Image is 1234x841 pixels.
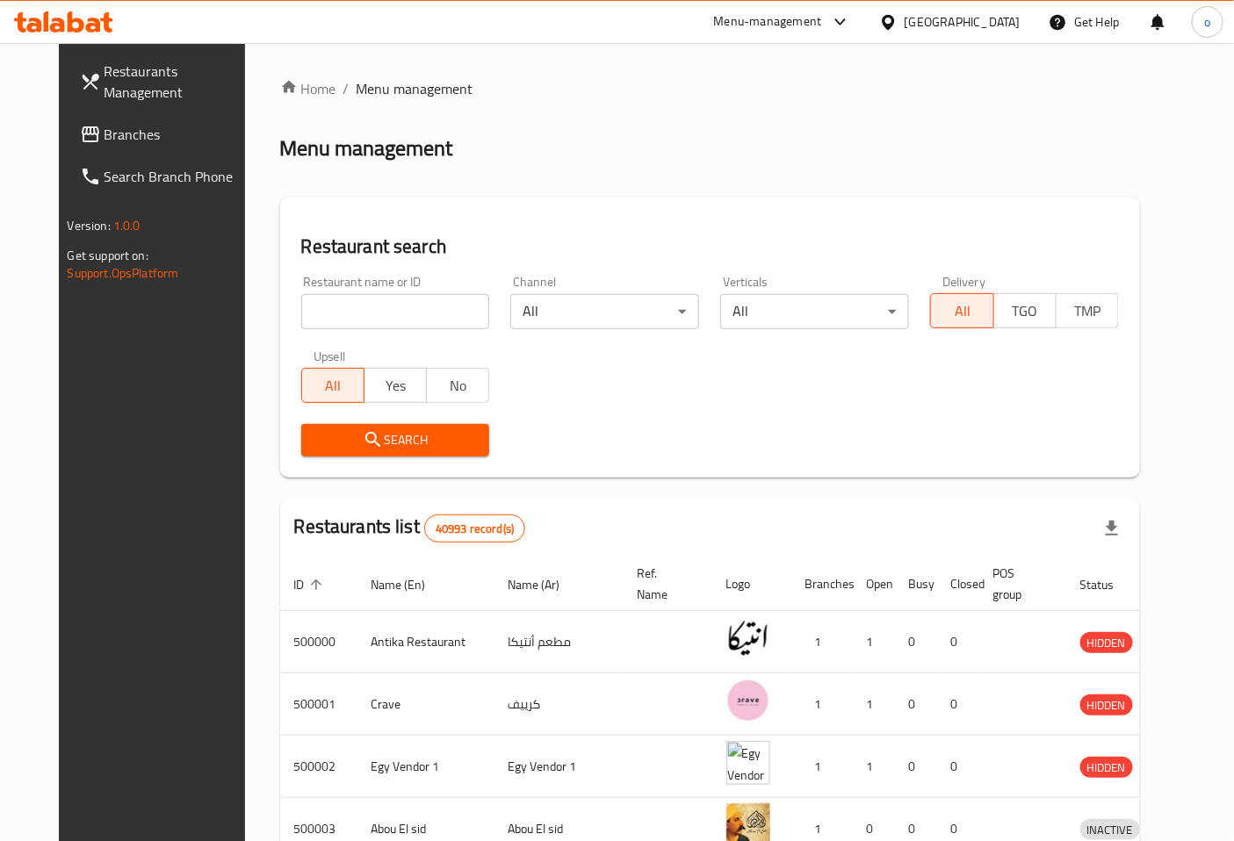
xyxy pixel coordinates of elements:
[895,736,937,798] td: 0
[853,557,895,611] th: Open
[1080,695,1133,715] span: HIDDEN
[280,134,453,162] h2: Menu management
[726,616,770,660] img: Antika Restaurant
[938,298,986,324] span: All
[905,12,1021,32] div: [GEOGRAPHIC_DATA]
[105,166,251,187] span: Search Branch Phone
[280,78,336,99] a: Home
[1204,12,1210,32] span: o
[66,155,265,198] a: Search Branch Phone
[294,574,328,595] span: ID
[357,78,473,99] span: Menu management
[301,424,490,456] button: Search
[1080,820,1140,840] span: INACTIVE
[720,294,909,329] div: All
[1080,633,1133,653] span: HIDDEN
[294,514,526,543] h2: Restaurants list
[357,736,494,798] td: Egy Vendor 1
[937,557,979,611] th: Closed
[937,611,979,673] td: 0
[280,78,1141,99] nav: breadcrumb
[105,124,251,145] span: Branches
[113,214,141,237] span: 1.0.0
[494,736,624,798] td: Egy Vendor 1
[314,350,346,363] label: Upsell
[280,673,357,736] td: 500001
[1080,757,1133,778] div: HIDDEN
[791,611,853,673] td: 1
[1091,507,1133,550] div: Export file
[1080,632,1133,653] div: HIDDEN
[726,741,770,785] img: Egy Vendor 1
[791,557,853,611] th: Branches
[68,244,148,267] span: Get support on:
[895,673,937,736] td: 0
[357,611,494,673] td: Antika Restaurant
[434,373,482,399] span: No
[66,113,265,155] a: Branches
[638,563,691,605] span: Ref. Name
[726,679,770,722] img: Crave
[853,673,895,736] td: 1
[494,611,624,673] td: مطعم أنتيكا
[494,673,624,736] td: كرييف
[357,673,494,736] td: Crave
[424,514,525,543] div: Total records count
[1080,758,1133,778] span: HIDDEN
[791,736,853,798] td: 1
[280,736,357,798] td: 500002
[301,234,1120,260] h2: Restaurant search
[937,673,979,736] td: 0
[791,673,853,736] td: 1
[714,11,822,32] div: Menu-management
[853,611,895,673] td: 1
[343,78,350,99] li: /
[993,293,1057,328] button: TGO
[1056,293,1119,328] button: TMP
[895,611,937,673] td: 0
[712,557,791,611] th: Logo
[426,368,489,403] button: No
[309,373,357,399] span: All
[937,736,979,798] td: 0
[301,368,364,403] button: All
[1064,298,1112,324] span: TMP
[372,574,449,595] span: Name (En)
[895,557,937,611] th: Busy
[853,736,895,798] td: 1
[509,574,583,595] span: Name (Ar)
[364,368,427,403] button: Yes
[315,429,476,451] span: Search
[930,293,993,328] button: All
[1080,574,1137,595] span: Status
[280,611,357,673] td: 500000
[425,521,524,537] span: 40993 record(s)
[68,214,111,237] span: Version:
[942,276,986,288] label: Delivery
[993,563,1045,605] span: POS group
[105,61,251,103] span: Restaurants Management
[301,294,490,329] input: Search for restaurant name or ID..
[372,373,420,399] span: Yes
[1001,298,1050,324] span: TGO
[66,50,265,113] a: Restaurants Management
[68,262,179,284] a: Support.OpsPlatform
[1080,819,1140,840] div: INACTIVE
[510,294,699,329] div: All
